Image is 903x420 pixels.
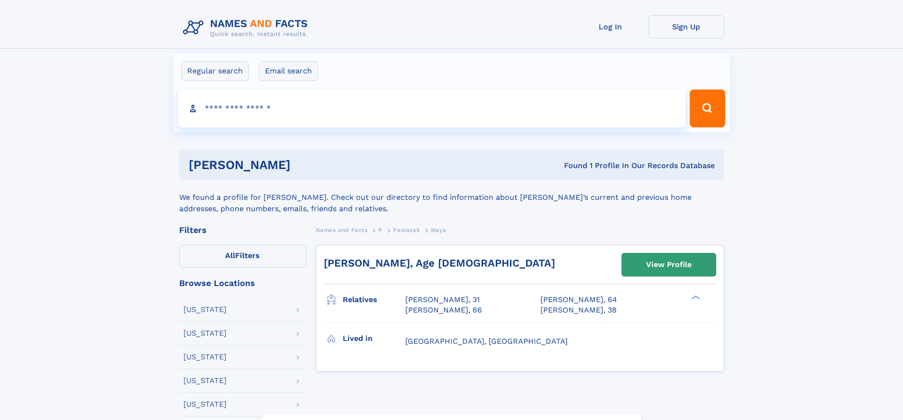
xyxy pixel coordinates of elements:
[540,295,617,305] a: [PERSON_NAME], 64
[316,224,368,236] a: Names and Facts
[179,180,724,214] div: We found a profile for [PERSON_NAME]. Check out our directory to find information about [PERSON_N...
[183,401,227,408] div: [US_STATE]
[179,279,306,287] div: Browse Locations
[189,159,428,171] h1: [PERSON_NAME]
[183,353,227,361] div: [US_STATE]
[259,61,318,81] label: Email search
[573,15,648,38] a: Log In
[646,254,692,276] div: View Profile
[178,89,686,127] input: search input
[179,226,306,234] div: Filters
[405,337,568,346] span: [GEOGRAPHIC_DATA], [GEOGRAPHIC_DATA]
[343,292,405,308] h3: Relatives
[648,15,724,38] a: Sign Up
[378,224,383,236] a: P
[622,253,716,276] a: View Profile
[393,224,420,236] a: Peniazek
[181,61,249,81] label: Regular search
[378,227,383,233] span: P
[324,257,555,269] a: [PERSON_NAME], Age [DEMOGRAPHIC_DATA]
[183,306,227,313] div: [US_STATE]
[183,330,227,337] div: [US_STATE]
[179,245,306,268] label: Filters
[405,295,480,305] a: [PERSON_NAME], 31
[405,305,482,315] a: [PERSON_NAME], 66
[179,15,316,41] img: Logo Names and Facts
[690,89,725,127] button: Search Button
[343,331,405,347] h3: Lived in
[183,377,227,384] div: [US_STATE]
[393,227,420,233] span: Peniazek
[540,305,617,315] a: [PERSON_NAME], 38
[427,161,715,171] div: Found 1 Profile In Our Records Database
[431,227,446,233] span: Maya
[689,295,701,301] div: ❯
[225,251,235,260] span: All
